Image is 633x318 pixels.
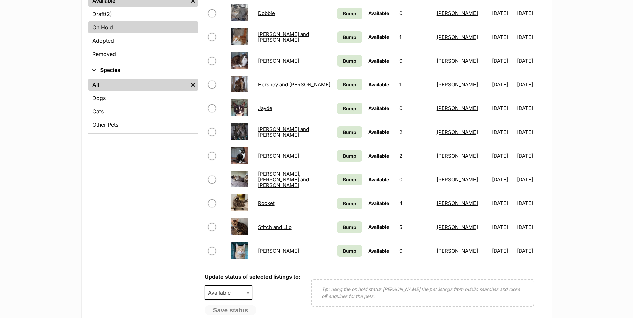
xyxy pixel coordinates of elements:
[258,58,299,64] a: [PERSON_NAME]
[437,200,478,206] a: [PERSON_NAME]
[397,192,433,215] td: 4
[258,10,275,16] a: Dobbie
[517,2,544,25] td: [DATE]
[258,31,309,43] a: [PERSON_NAME] and [PERSON_NAME]
[337,79,362,90] a: Bump
[258,224,292,230] a: Stitch and Lilo
[88,21,198,33] a: On Hold
[368,200,389,206] span: Available
[205,273,300,280] label: Update status of selected listings to:
[437,176,478,183] a: [PERSON_NAME]
[258,81,330,88] a: Hershey and [PERSON_NAME]
[188,79,198,91] a: Remove filter
[397,216,433,239] td: 5
[517,49,544,72] td: [DATE]
[437,34,478,40] a: [PERSON_NAME]
[517,73,544,96] td: [DATE]
[489,192,516,215] td: [DATE]
[368,34,389,40] span: Available
[489,168,516,191] td: [DATE]
[88,79,188,91] a: All
[517,239,544,262] td: [DATE]
[343,176,356,183] span: Bump
[258,153,299,159] a: [PERSON_NAME]
[368,129,389,135] span: Available
[437,105,478,111] a: [PERSON_NAME]
[231,218,248,235] img: Stitch and Lilo
[437,10,478,16] a: [PERSON_NAME]
[368,105,389,111] span: Available
[337,55,362,67] a: Bump
[517,97,544,120] td: [DATE]
[489,97,516,120] td: [DATE]
[489,121,516,144] td: [DATE]
[205,285,253,300] span: Available
[517,168,544,191] td: [DATE]
[231,4,248,21] img: Dobbie
[437,248,478,254] a: [PERSON_NAME]
[337,221,362,233] a: Bump
[88,48,198,60] a: Removed
[337,103,362,114] a: Bump
[437,153,478,159] a: [PERSON_NAME]
[88,92,198,104] a: Dogs
[517,144,544,167] td: [DATE]
[368,58,389,64] span: Available
[343,152,356,159] span: Bump
[258,248,299,254] a: [PERSON_NAME]
[368,153,389,159] span: Available
[437,129,478,135] a: [PERSON_NAME]
[517,121,544,144] td: [DATE]
[88,35,198,47] a: Adopted
[368,82,389,87] span: Available
[343,57,356,64] span: Bump
[368,10,389,16] span: Available
[258,171,309,189] a: [PERSON_NAME],[PERSON_NAME] and [PERSON_NAME]
[337,126,362,138] a: Bump
[337,245,362,257] a: Bump
[258,200,275,206] a: Rocket
[489,73,516,96] td: [DATE]
[437,81,478,88] a: [PERSON_NAME]
[337,8,362,19] a: Bump
[489,216,516,239] td: [DATE]
[343,10,356,17] span: Bump
[368,248,389,254] span: Available
[397,26,433,49] td: 1
[322,286,524,300] p: Tip: using the on hold status [PERSON_NAME] the pet listings from public searches and close off e...
[343,105,356,112] span: Bump
[397,168,433,191] td: 0
[343,224,356,231] span: Bump
[489,144,516,167] td: [DATE]
[397,144,433,167] td: 2
[397,49,433,72] td: 0
[88,119,198,131] a: Other Pets
[397,73,433,96] td: 1
[489,26,516,49] td: [DATE]
[437,58,478,64] a: [PERSON_NAME]
[489,239,516,262] td: [DATE]
[368,224,389,230] span: Available
[517,192,544,215] td: [DATE]
[258,105,272,111] a: Jayde
[88,77,198,133] div: Species
[258,126,309,138] a: [PERSON_NAME] and [PERSON_NAME]
[88,8,198,20] a: Draft
[489,2,516,25] td: [DATE]
[397,97,433,120] td: 0
[105,10,112,18] span: (2)
[343,200,356,207] span: Bump
[337,150,362,162] a: Bump
[205,288,237,297] span: Available
[437,224,478,230] a: [PERSON_NAME]
[88,105,198,117] a: Cats
[397,2,433,25] td: 0
[343,129,356,136] span: Bump
[337,198,362,209] a: Bump
[88,66,198,75] button: Species
[337,31,362,43] a: Bump
[397,121,433,144] td: 2
[205,305,257,316] button: Save status
[343,34,356,41] span: Bump
[231,194,248,211] img: Rocket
